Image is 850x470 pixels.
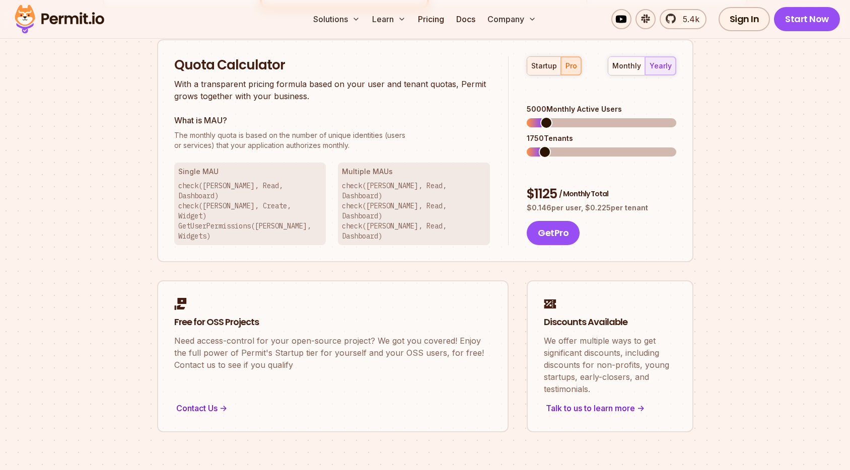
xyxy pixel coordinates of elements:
[452,9,479,29] a: Docs
[178,167,322,177] h3: Single MAU
[368,9,410,29] button: Learn
[309,9,364,29] button: Solutions
[527,221,580,245] button: GetPro
[342,167,486,177] h3: Multiple MAUs
[414,9,448,29] a: Pricing
[559,189,608,199] span: / Monthly Total
[527,280,693,432] a: Discounts AvailableWe offer multiple ways to get significant discounts, including discounts for n...
[174,335,491,371] p: Need access-control for your open-source project? We got you covered! Enjoy the full power of Per...
[612,61,641,71] div: monthly
[174,56,490,74] h2: Quota Calculator
[174,130,490,140] span: The monthly quota is based on the number of unique identities (users
[342,181,486,241] p: check([PERSON_NAME], Read, Dashboard) check([PERSON_NAME], Read, Dashboard) check([PERSON_NAME], ...
[178,181,322,241] p: check([PERSON_NAME], Read, Dashboard) check([PERSON_NAME], Create, Widget) GetUserPermissions([PE...
[677,13,699,25] span: 5.4k
[660,9,706,29] a: 5.4k
[527,133,676,143] div: 1750 Tenants
[544,335,676,395] p: We offer multiple ways to get significant discounts, including discounts for non-profits, young s...
[544,316,676,329] h2: Discounts Available
[527,185,676,203] div: $ 1125
[637,402,645,414] span: ->
[220,402,227,414] span: ->
[157,280,509,432] a: Free for OSS ProjectsNeed access-control for your open-source project? We got you covered! Enjoy ...
[174,114,490,126] h3: What is MAU?
[527,203,676,213] p: $ 0.146 per user, $ 0.225 per tenant
[174,401,491,415] div: Contact Us
[527,104,676,114] div: 5000 Monthly Active Users
[531,61,557,71] div: startup
[174,130,490,150] p: or services) that your application authorizes monthly.
[719,7,770,31] a: Sign In
[174,316,491,329] h2: Free for OSS Projects
[544,401,676,415] div: Talk to us to learn more
[774,7,840,31] a: Start Now
[174,78,490,102] p: With a transparent pricing formula based on your user and tenant quotas, Permit grows together wi...
[483,9,540,29] button: Company
[10,2,109,36] img: Permit logo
